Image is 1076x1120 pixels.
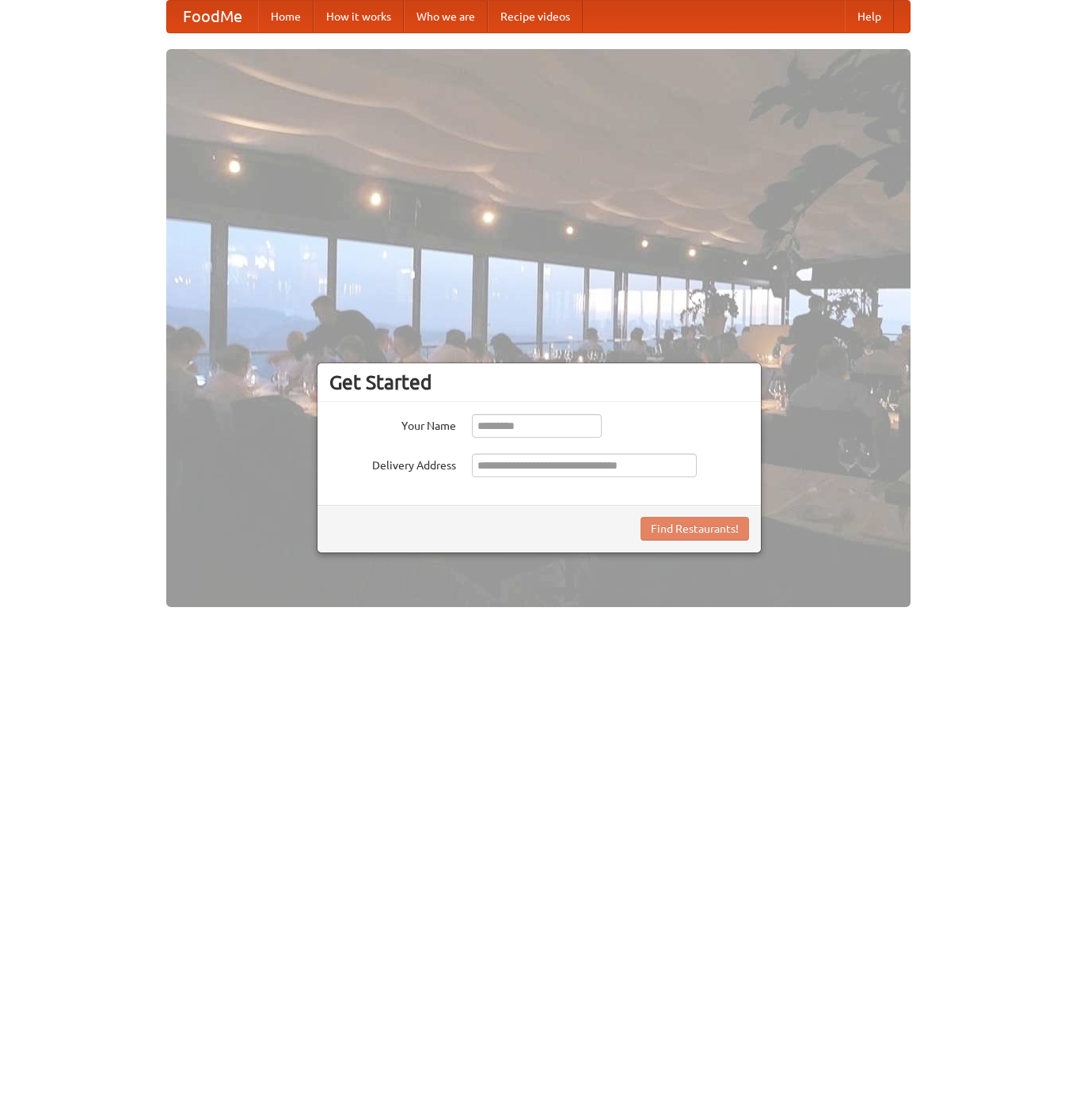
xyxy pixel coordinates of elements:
[329,370,749,394] h3: Get Started
[329,414,456,434] label: Your Name
[258,1,314,32] a: Home
[329,454,456,473] label: Delivery Address
[404,1,488,32] a: Who we are
[641,517,749,541] button: Find Restaurants!
[167,1,258,32] a: FoodMe
[845,1,894,32] a: Help
[488,1,583,32] a: Recipe videos
[314,1,404,32] a: How it works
